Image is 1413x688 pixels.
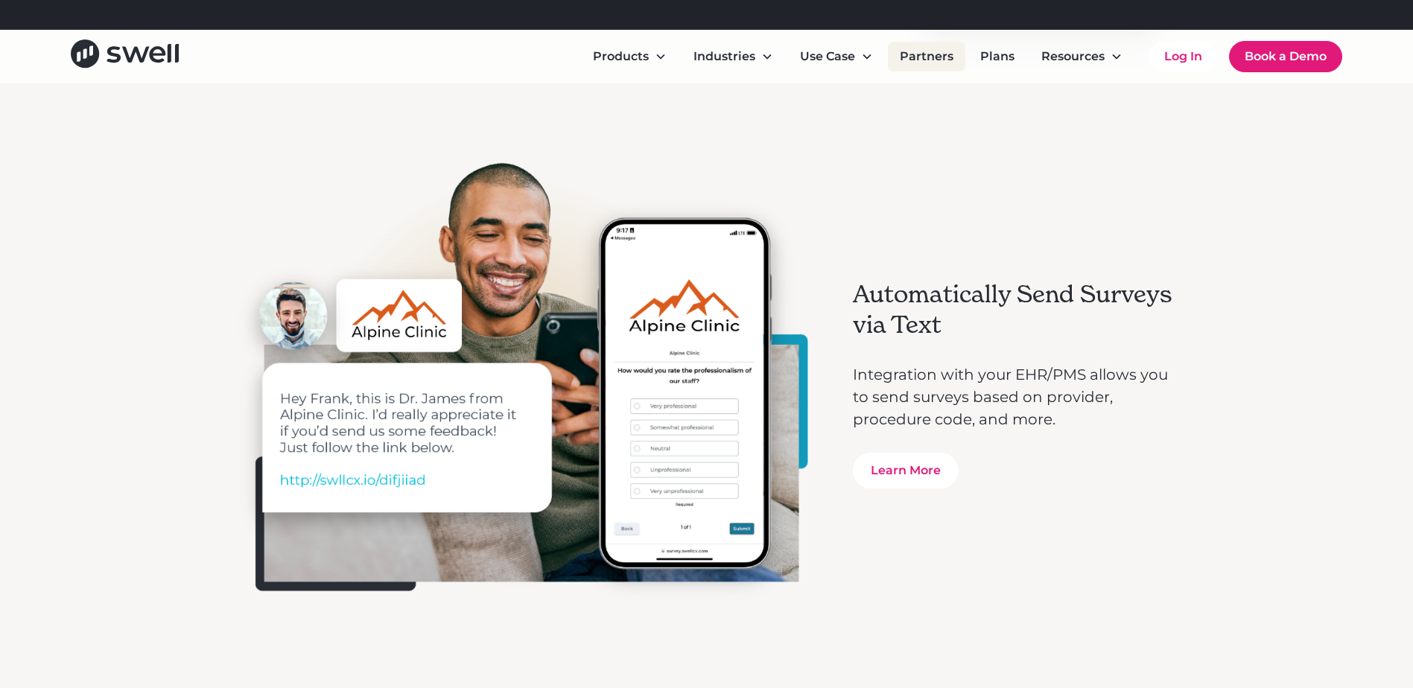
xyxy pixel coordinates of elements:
a: Log In [1149,42,1217,71]
h3: Automatically Send Surveys via Text [853,279,1184,341]
a: Partners [888,42,965,71]
div: Resources [1029,42,1134,71]
a: Book a Demo [1229,41,1342,72]
a: home [71,39,179,73]
div: Resources [1041,48,1105,66]
a: Learn More [853,453,959,488]
div: Industries [693,48,755,66]
p: Integration with your EHR/PMS allows you to send surveys based on provider, procedure code, and m... [853,363,1184,430]
div: Use Case [788,42,885,71]
img: A man looking at his phone that shows a survey that was sent to him after his recent visit. [230,162,808,606]
div: Products [593,48,649,66]
a: Plans [968,42,1026,71]
div: Use Case [800,48,855,66]
div: Products [581,42,679,71]
div: Industries [682,42,785,71]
